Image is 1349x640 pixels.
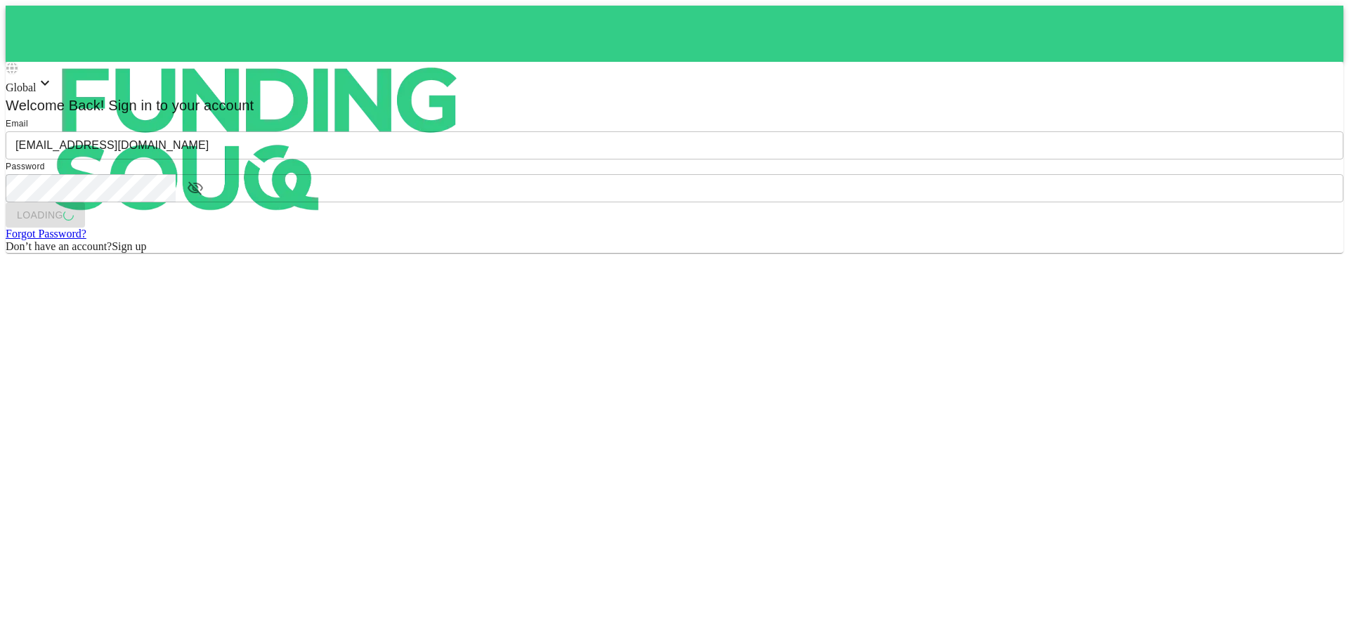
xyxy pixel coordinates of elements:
[6,174,176,202] input: password
[6,240,112,252] span: Don’t have an account?
[6,74,1343,94] div: Global
[112,240,146,252] span: Sign up
[6,6,511,273] img: logo
[6,131,1343,159] input: email
[6,6,1343,62] a: logo
[6,162,45,171] span: Password
[6,98,105,113] span: Welcome Back!
[6,228,86,240] a: Forgot Password?
[105,98,254,113] span: Sign in to your account
[6,119,28,129] span: Email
